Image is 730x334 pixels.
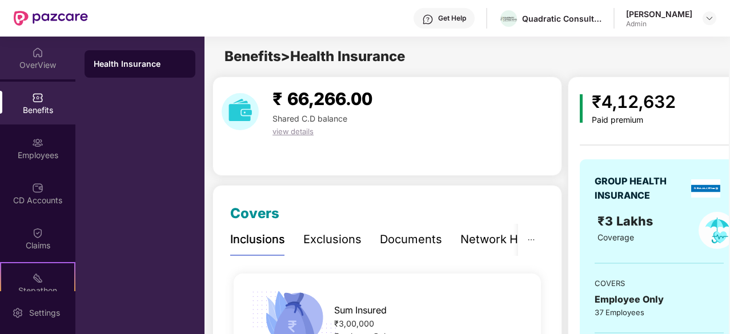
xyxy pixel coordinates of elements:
span: Shared C.D balance [272,114,347,123]
img: download [222,93,259,130]
span: ₹ 66,266.00 [272,88,372,109]
div: Network Hospitals [460,231,560,248]
div: GROUP HEALTH INSURANCE [595,174,687,203]
div: Documents [380,231,442,248]
div: Stepathon [1,285,74,296]
div: ₹4,12,632 [592,88,676,115]
img: svg+xml;base64,PHN2ZyBpZD0iU2V0dGluZy0yMHgyMCIgeG1sbnM9Imh0dHA6Ly93d3cudzMub3JnLzIwMDAvc3ZnIiB3aW... [12,307,23,319]
div: Get Help [438,14,466,23]
span: ellipsis [527,236,535,244]
div: Health Insurance [94,58,186,70]
div: COVERS [595,277,724,289]
img: quadratic_consultants_logo_3.png [500,17,517,22]
img: svg+xml;base64,PHN2ZyBpZD0iRHJvcGRvd24tMzJ4MzIiIHhtbG5zPSJodHRwOi8vd3d3LnczLm9yZy8yMDAwL3N2ZyIgd2... [705,14,714,23]
img: svg+xml;base64,PHN2ZyB4bWxucz0iaHR0cDovL3d3dy53My5vcmcvMjAwMC9zdmciIHdpZHRoPSIyMSIgaGVpZ2h0PSIyMC... [32,272,43,284]
img: svg+xml;base64,PHN2ZyBpZD0iQmVuZWZpdHMiIHhtbG5zPSJodHRwOi8vd3d3LnczLm9yZy8yMDAwL3N2ZyIgd2lkdGg9Ij... [32,92,43,103]
img: svg+xml;base64,PHN2ZyBpZD0iQ0RfQWNjb3VudHMiIGRhdGEtbmFtZT0iQ0QgQWNjb3VudHMiIHhtbG5zPSJodHRwOi8vd3... [32,182,43,194]
div: Admin [626,19,692,29]
div: Employee Only [595,292,724,307]
img: svg+xml;base64,PHN2ZyBpZD0iSGVscC0zMngzMiIgeG1sbnM9Imh0dHA6Ly93d3cudzMub3JnLzIwMDAvc3ZnIiB3aWR0aD... [422,14,434,25]
span: Benefits > Health Insurance [224,48,405,65]
span: Covers [230,205,279,222]
div: 37 Employees [595,307,724,318]
img: svg+xml;base64,PHN2ZyBpZD0iRW1wbG95ZWVzIiB4bWxucz0iaHR0cDovL3d3dy53My5vcmcvMjAwMC9zdmciIHdpZHRoPS... [32,137,43,148]
img: svg+xml;base64,PHN2ZyBpZD0iQ2xhaW0iIHhtbG5zPSJodHRwOi8vd3d3LnczLm9yZy8yMDAwL3N2ZyIgd2lkdGg9IjIwIi... [32,227,43,239]
div: Quadratic Consultants [522,13,602,24]
img: svg+xml;base64,PHN2ZyBpZD0iSG9tZSIgeG1sbnM9Imh0dHA6Ly93d3cudzMub3JnLzIwMDAvc3ZnIiB3aWR0aD0iMjAiIG... [32,47,43,58]
div: Paid premium [592,115,676,125]
div: Inclusions [230,231,285,248]
span: view details [272,127,314,136]
div: Exclusions [303,231,362,248]
span: Coverage [597,232,634,242]
img: insurerLogo [691,179,720,198]
div: Settings [26,307,63,319]
div: [PERSON_NAME] [626,9,692,19]
span: Sum Insured [334,303,387,317]
button: ellipsis [518,224,544,255]
span: ₹3 Lakhs [597,214,656,228]
img: New Pazcare Logo [14,11,88,26]
img: icon [580,94,583,123]
div: ₹3,00,000 [334,317,527,330]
